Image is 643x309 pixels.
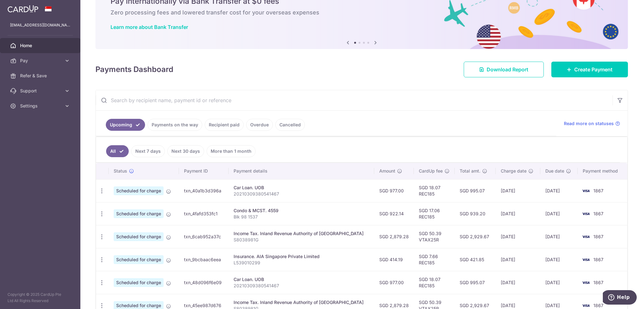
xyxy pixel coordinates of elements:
span: Charge date [501,168,527,174]
h4: Payments Dashboard [95,64,173,75]
td: SGD 977.00 [374,271,414,294]
td: [DATE] [496,179,540,202]
div: Insurance. AIA Singapore Private Limited [234,253,369,260]
div: Condo & MCST. 4559 [234,207,369,214]
td: SGD 7.66 REC185 [414,248,455,271]
p: S8038981G [234,237,369,243]
span: Scheduled for charge [114,255,164,264]
td: [DATE] [540,202,578,225]
a: All [106,145,129,157]
td: SGD 995.07 [455,179,496,202]
span: 1867 [593,234,603,239]
h6: Zero processing fees and lowered transfer cost for your overseas expenses [111,9,613,16]
div: Car Loan. UOB [234,185,369,191]
span: Settings [20,103,62,109]
div: Car Loan. UOB [234,276,369,283]
input: Search by recipient name, payment id or reference [96,90,613,110]
span: Status [114,168,127,174]
span: Pay [20,58,62,64]
a: Download Report [464,62,544,77]
span: Scheduled for charge [114,209,164,218]
span: Create Payment [574,66,613,73]
span: Home [20,42,62,49]
span: Read more on statuses [564,120,614,127]
td: SGD 995.07 [455,271,496,294]
td: SGD 2,929.67 [455,225,496,248]
th: Payment details [229,163,374,179]
span: CardUp fee [419,168,443,174]
span: Due date [545,168,564,174]
td: SGD 977.00 [374,179,414,202]
span: Scheduled for charge [114,278,164,287]
img: Bank Card [580,210,592,218]
td: [DATE] [540,248,578,271]
span: 1867 [593,188,603,193]
a: Read more on statuses [564,120,620,127]
td: txn_4fafd353fc1 [179,202,229,225]
a: Learn more about Bank Transfer [111,24,188,30]
a: Payments on the way [148,119,202,131]
a: Next 30 days [167,145,204,157]
td: SGD 2,879.28 [374,225,414,248]
span: Scheduled for charge [114,232,164,241]
span: Total amt. [460,168,480,174]
a: Cancelled [275,119,305,131]
td: SGD 421.85 [455,248,496,271]
a: Overdue [246,119,273,131]
td: [DATE] [496,271,540,294]
span: 1867 [593,257,603,262]
span: 1867 [593,303,603,308]
span: Support [20,88,62,94]
a: More than 1 month [207,145,256,157]
td: SGD 414.19 [374,248,414,271]
iframe: Opens a widget where you can find more information [603,290,637,306]
th: Payment method [578,163,627,179]
span: Scheduled for charge [114,186,164,195]
td: SGD 939.20 [455,202,496,225]
p: 20210309380541467 [234,283,369,289]
img: Bank Card [580,187,592,195]
p: 20210309380541467 [234,191,369,197]
p: L539010299 [234,260,369,266]
td: SGD 18.07 REC185 [414,179,455,202]
div: Income Tax. Inland Revenue Authority of [GEOGRAPHIC_DATA] [234,299,369,306]
p: Blk 98 1537 [234,214,369,220]
td: txn_6cab952a37c [179,225,229,248]
td: txn_48d096f6e09 [179,271,229,294]
span: Download Report [487,66,528,73]
img: Bank Card [580,279,592,286]
td: txn_9bcbaac6eea [179,248,229,271]
td: SGD 922.14 [374,202,414,225]
div: Income Tax. Inland Revenue Authority of [GEOGRAPHIC_DATA] [234,230,369,237]
span: Amount [379,168,395,174]
span: Refer & Save [20,73,62,79]
img: Bank Card [580,256,592,263]
td: [DATE] [540,225,578,248]
td: txn_40a1b3d396a [179,179,229,202]
td: [DATE] [496,225,540,248]
span: 1867 [593,211,603,216]
th: Payment ID [179,163,229,179]
td: SGD 50.39 VTAX25R [414,225,455,248]
td: [DATE] [496,202,540,225]
td: [DATE] [496,248,540,271]
td: SGD 17.06 REC185 [414,202,455,225]
span: 1867 [593,280,603,285]
td: [DATE] [540,179,578,202]
a: Recipient paid [205,119,244,131]
td: [DATE] [540,271,578,294]
p: [EMAIL_ADDRESS][DOMAIN_NAME] [10,22,70,28]
a: Upcoming [106,119,145,131]
img: Bank Card [580,233,592,240]
a: Next 7 days [131,145,165,157]
a: Create Payment [551,62,628,77]
img: CardUp [8,5,38,13]
td: SGD 18.07 REC185 [414,271,455,294]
